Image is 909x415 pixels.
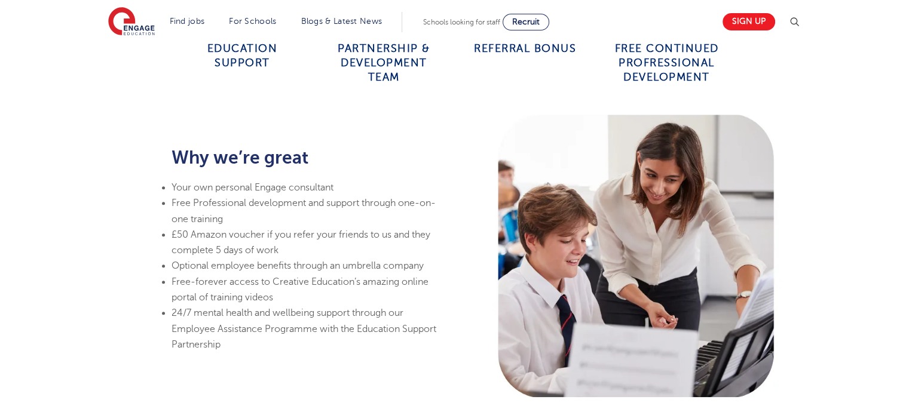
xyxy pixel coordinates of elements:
a: Blogs & Latest News [301,17,382,26]
a: Education Support [190,41,295,70]
span: Schools looking for staff [423,18,500,26]
span: Recruit [512,17,540,26]
img: Engage Education [108,7,155,37]
span: Referral Bonus [474,42,576,54]
a: For Schools [229,17,276,26]
li: 24/7 mental health and wellbeing support through our Employee Assistance Programme with the Educa... [172,305,439,352]
a: Recruit [503,14,549,30]
li: Free-forever access to Creative Education’s amazing online portal of training videos [172,274,439,306]
span: Free continued Profressional development [614,42,718,83]
h2: Why we’re great [172,147,439,168]
span: Partnership & Development Team [338,42,430,83]
li: Optional employee benefits through an umbrella company [172,258,439,273]
a: Referral Bonus [473,41,578,56]
a: Find jobs [170,17,205,26]
a: Partnership & Development Team [331,41,436,84]
li: Free Professional development and support through one-on-one training [172,195,439,227]
a: Free continued Profressional development [614,41,719,84]
span: Education Support [207,42,278,69]
li: £50 Amazon voucher if you refer your friends to us and they complete 5 days of work [172,227,439,259]
li: Your own personal Engage consultant [172,180,439,195]
a: Sign up [723,13,775,30]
